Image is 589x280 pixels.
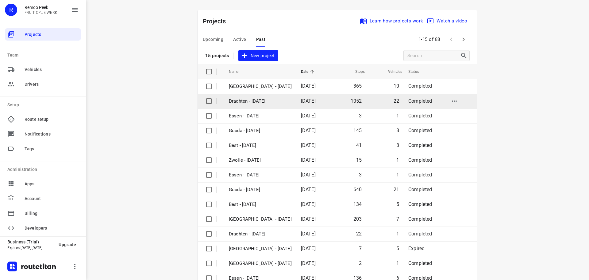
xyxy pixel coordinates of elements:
span: 1 [396,157,399,163]
span: 1-15 of 88 [416,33,443,46]
span: 2 [359,260,362,266]
span: Completed [408,172,432,178]
input: Search projects [407,51,460,61]
span: Completed [408,113,432,119]
span: 3 [396,142,399,148]
div: Drivers [5,78,81,90]
span: Past [256,36,266,43]
span: Completed [408,260,432,266]
span: Upcoming [203,36,223,43]
span: 1 [396,260,399,266]
span: Billing [25,210,79,217]
span: 22 [356,231,362,237]
span: Upgrade [59,242,76,247]
span: 640 [353,187,362,192]
div: Developers [5,222,81,234]
span: 1052 [351,98,362,104]
span: 5 [396,201,399,207]
p: [GEOGRAPHIC_DATA] - [DATE] [229,83,292,90]
span: 3 [359,172,362,178]
span: [DATE] [301,98,316,104]
span: 8 [396,128,399,133]
div: Route setup [5,113,81,125]
span: 5 [396,246,399,251]
span: 21 [394,187,399,192]
span: Completed [408,231,432,237]
span: 7 [359,246,362,251]
span: Developers [25,225,79,231]
span: [DATE] [301,142,316,148]
span: Status [408,68,427,75]
span: Next Page [457,33,470,45]
span: Completed [408,216,432,222]
p: Gemeente Rotterdam - Thursday [229,245,292,252]
p: Zwolle - Thursday [229,216,292,223]
span: [DATE] [301,260,316,266]
p: Team [7,52,81,58]
span: Account [25,195,79,202]
span: 15 [356,157,362,163]
div: Notifications [5,128,81,140]
span: [DATE] [301,201,316,207]
span: Previous Page [445,33,457,45]
span: 134 [353,201,362,207]
span: Name [229,68,247,75]
span: [DATE] [301,172,316,178]
span: 22 [394,98,399,104]
button: Upgrade [54,239,81,250]
span: Completed [408,98,432,104]
p: Administration [7,166,81,173]
p: Expires [DATE][DATE] [7,246,54,250]
p: Drachten - Thursday [229,231,292,238]
span: Completed [408,142,432,148]
div: Apps [5,178,81,190]
div: Billing [5,207,81,219]
span: 145 [353,128,362,133]
span: [DATE] [301,216,316,222]
span: Tags [25,146,79,152]
p: Antwerpen - Thursday [229,260,292,267]
span: [DATE] [301,128,316,133]
span: [DATE] [301,246,316,251]
span: Completed [408,187,432,192]
div: Search [460,52,469,59]
p: Essen - Thursday [229,172,292,179]
div: R [5,4,17,16]
span: Notifications [25,131,79,137]
span: 10 [394,83,399,89]
p: Best - Thursday [229,201,292,208]
p: Projects [203,17,231,26]
p: Zwolle - Friday [229,157,292,164]
span: [DATE] [301,157,316,163]
p: Remco Peek [25,5,57,10]
span: Route setup [25,116,79,123]
span: Projects [25,31,79,38]
span: 203 [353,216,362,222]
span: Stops [347,68,365,75]
p: Gouda - Friday [229,127,292,134]
p: Drachten - [DATE] [229,98,292,105]
span: 7 [396,216,399,222]
span: Expired [408,246,425,251]
p: 15 projects [205,53,229,58]
span: [DATE] [301,231,316,237]
span: [DATE] [301,83,316,89]
span: [DATE] [301,113,316,119]
span: 41 [356,142,362,148]
p: FRUIT OP JE WERK [25,10,57,15]
span: Active [233,36,246,43]
div: Projects [5,28,81,41]
span: Completed [408,83,432,89]
span: 365 [353,83,362,89]
span: 1 [396,172,399,178]
span: New project [242,52,275,60]
p: Business (Trial) [7,239,54,244]
span: Completed [408,157,432,163]
span: Apps [25,181,79,187]
p: Gouda - Thursday [229,186,292,193]
span: Completed [408,128,432,133]
div: Tags [5,143,81,155]
p: Essen - Friday [229,112,292,120]
span: Drivers [25,81,79,88]
span: Date [301,68,317,75]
